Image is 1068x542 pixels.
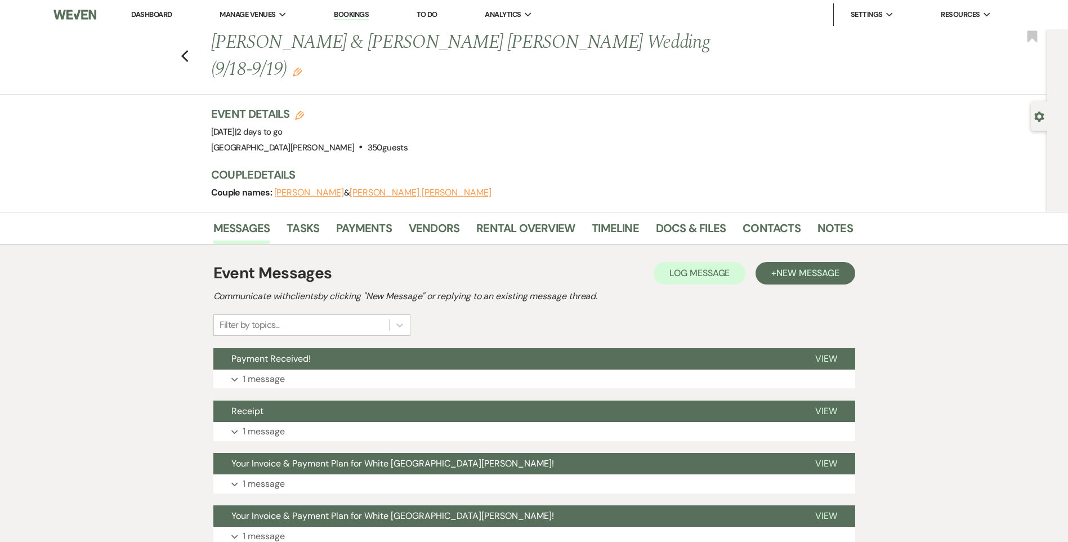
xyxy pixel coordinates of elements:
span: [DATE] [211,126,283,137]
p: 1 message [243,477,285,491]
button: 1 message [213,370,855,389]
span: [GEOGRAPHIC_DATA][PERSON_NAME] [211,142,355,153]
a: Contacts [743,219,801,244]
span: View [815,510,837,522]
span: Receipt [231,405,263,417]
span: Payment Received! [231,353,311,365]
button: Your Invoice & Payment Plan for White [GEOGRAPHIC_DATA][PERSON_NAME]! [213,505,797,527]
button: 1 message [213,474,855,494]
a: Notes [817,219,853,244]
h3: Event Details [211,106,408,122]
div: Filter by topics... [220,318,280,332]
p: 1 message [243,424,285,439]
span: New Message [776,267,839,279]
a: Dashboard [131,10,172,19]
button: [PERSON_NAME] [PERSON_NAME] [350,188,491,197]
a: Tasks [287,219,319,244]
button: 1 message [213,422,855,441]
span: & [274,187,491,198]
button: View [797,348,855,370]
button: +New Message [756,262,855,285]
a: Bookings [334,10,369,20]
button: Open lead details [1034,110,1044,121]
span: Resources [941,9,980,20]
a: Rental Overview [476,219,575,244]
span: Log Message [669,267,730,279]
span: Couple names: [211,186,274,198]
button: [PERSON_NAME] [274,188,344,197]
button: Log Message [654,262,745,285]
span: View [815,353,837,365]
h1: Event Messages [213,261,332,285]
a: Timeline [592,219,639,244]
span: Your Invoice & Payment Plan for White [GEOGRAPHIC_DATA][PERSON_NAME]! [231,510,554,522]
h1: [PERSON_NAME] & [PERSON_NAME] [PERSON_NAME] Wedding (9/18-9/19) [211,29,716,83]
h3: Couple Details [211,167,842,183]
button: Edit [293,66,302,77]
h2: Communicate with clients by clicking "New Message" or replying to an existing message thread. [213,290,855,303]
a: Vendors [409,219,459,244]
span: View [815,405,837,417]
span: | [235,126,283,137]
button: View [797,505,855,527]
button: Payment Received! [213,348,797,370]
span: Analytics [485,9,521,20]
button: Receipt [213,401,797,422]
span: Your Invoice & Payment Plan for White [GEOGRAPHIC_DATA][PERSON_NAME]! [231,457,554,469]
a: To Do [417,10,437,19]
span: View [815,457,837,469]
button: View [797,401,855,422]
button: Your Invoice & Payment Plan for White [GEOGRAPHIC_DATA][PERSON_NAME]! [213,453,797,474]
a: Payments [336,219,392,244]
span: Settings [851,9,883,20]
span: Manage Venues [220,9,275,20]
a: Docs & Files [656,219,726,244]
a: Messages [213,219,270,244]
p: 1 message [243,372,285,386]
span: 2 days to go [236,126,282,137]
img: Weven Logo [53,3,96,26]
span: 350 guests [368,142,408,153]
button: View [797,453,855,474]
